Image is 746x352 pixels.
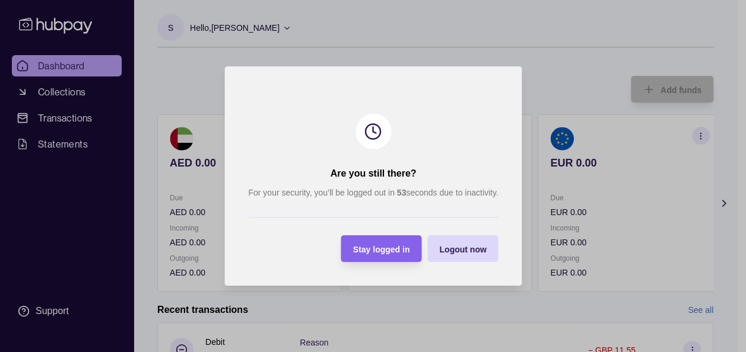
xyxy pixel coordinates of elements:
strong: 53 [396,188,406,197]
button: Logout now [427,235,498,262]
span: Logout now [439,245,486,254]
span: Stay logged in [353,245,409,254]
button: Stay logged in [341,235,421,262]
p: For your security, you’ll be logged out in seconds due to inactivity. [248,186,498,199]
h2: Are you still there? [330,167,416,180]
